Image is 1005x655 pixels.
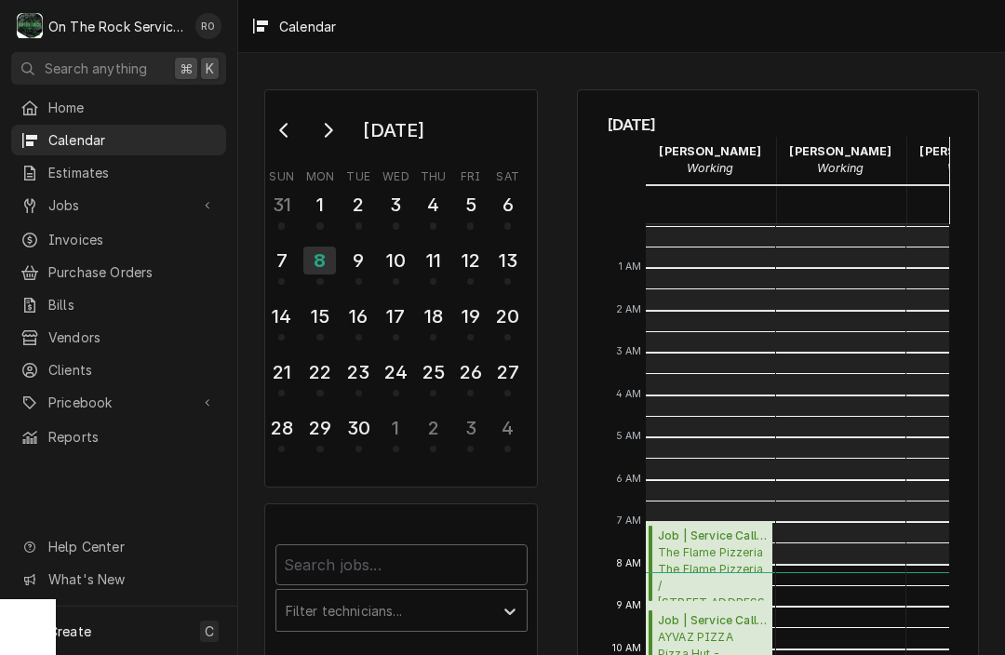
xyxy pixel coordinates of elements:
[301,163,340,185] th: Monday
[205,622,214,641] span: C
[305,302,334,330] div: 15
[267,358,296,386] div: 21
[382,302,410,330] div: 17
[493,414,522,442] div: 4
[817,161,864,175] em: Working
[419,302,448,330] div: 18
[305,414,334,442] div: 29
[947,161,994,175] em: Working
[493,302,522,330] div: 20
[11,52,226,85] button: Search anything⌘K
[452,163,489,185] th: Friday
[48,427,217,447] span: Reports
[344,247,373,274] div: 9
[267,302,296,330] div: 14
[48,130,217,150] span: Calendar
[659,144,761,158] strong: [PERSON_NAME]
[267,414,296,442] div: 28
[266,115,303,145] button: Go to previous month
[344,302,373,330] div: 16
[11,564,226,595] a: Go to What's New
[415,163,452,185] th: Thursday
[11,387,226,418] a: Go to Pricebook
[11,289,226,320] a: Bills
[267,191,296,219] div: 31
[611,472,647,487] span: 6 AM
[11,92,226,123] a: Home
[11,224,226,255] a: Invoices
[309,115,346,145] button: Go to next month
[493,247,522,274] div: 13
[382,414,410,442] div: 1
[11,354,226,385] a: Clients
[180,59,193,78] span: ⌘
[48,393,189,412] span: Pricebook
[275,544,528,585] input: Search jobs...
[456,414,485,442] div: 3
[419,358,448,386] div: 25
[614,260,647,274] span: 1 AM
[344,358,373,386] div: 23
[419,191,448,219] div: 4
[340,163,377,185] th: Tuesday
[48,327,217,347] span: Vendors
[275,528,528,651] div: Calendar Filters
[646,522,773,607] div: [Service] Job | Service Call The Flame Pizzeria The Flame Pizzeria / 3369 Hwy 72/ 221 E, Greenwoo...
[493,191,522,219] div: 6
[612,514,647,528] span: 7 AM
[263,163,301,185] th: Sunday
[11,257,226,287] a: Purchase Orders
[305,191,334,219] div: 1
[776,137,906,183] div: Rich Ortega - Working
[611,344,647,359] span: 3 AM
[658,612,767,629] span: Job | Service Call ( Upcoming )
[48,360,217,380] span: Clients
[45,59,147,78] span: Search anything
[419,247,448,274] div: 11
[419,414,448,442] div: 2
[382,191,410,219] div: 3
[48,569,215,589] span: What's New
[11,157,226,188] a: Estimates
[611,429,647,444] span: 5 AM
[305,358,334,386] div: 22
[611,598,647,613] span: 9 AM
[48,623,91,639] span: Create
[382,358,410,386] div: 24
[611,387,647,402] span: 4 AM
[48,537,215,556] span: Help Center
[17,13,43,39] div: On The Rock Services's Avatar
[48,195,189,215] span: Jobs
[11,190,226,221] a: Go to Jobs
[456,247,485,274] div: 12
[489,163,527,185] th: Saturday
[48,230,217,249] span: Invoices
[789,144,891,158] strong: [PERSON_NAME]
[11,531,226,562] a: Go to Help Center
[48,98,217,117] span: Home
[608,113,949,137] span: [DATE]
[11,421,226,452] a: Reports
[17,13,43,39] div: O
[658,544,767,601] span: The Flame Pizzeria The Flame Pizzeria / [STREET_ADDRESS]
[658,528,767,544] span: Job | Service Call ( Active )
[11,322,226,353] a: Vendors
[264,89,538,488] div: Calendar Day Picker
[48,295,217,314] span: Bills
[48,17,185,36] div: On The Rock Services
[646,522,773,607] div: Job | Service Call(Active)The Flame PizzeriaThe Flame Pizzeria / [STREET_ADDRESS]
[48,163,217,182] span: Estimates
[195,13,221,39] div: RO
[11,125,226,155] a: Calendar
[267,247,296,274] div: 7
[382,247,410,274] div: 10
[687,161,733,175] em: Working
[456,302,485,330] div: 19
[206,59,214,78] span: K
[456,358,485,386] div: 26
[493,358,522,386] div: 27
[356,114,431,146] div: [DATE]
[611,302,647,317] span: 2 AM
[611,556,647,571] span: 8 AM
[377,163,414,185] th: Wednesday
